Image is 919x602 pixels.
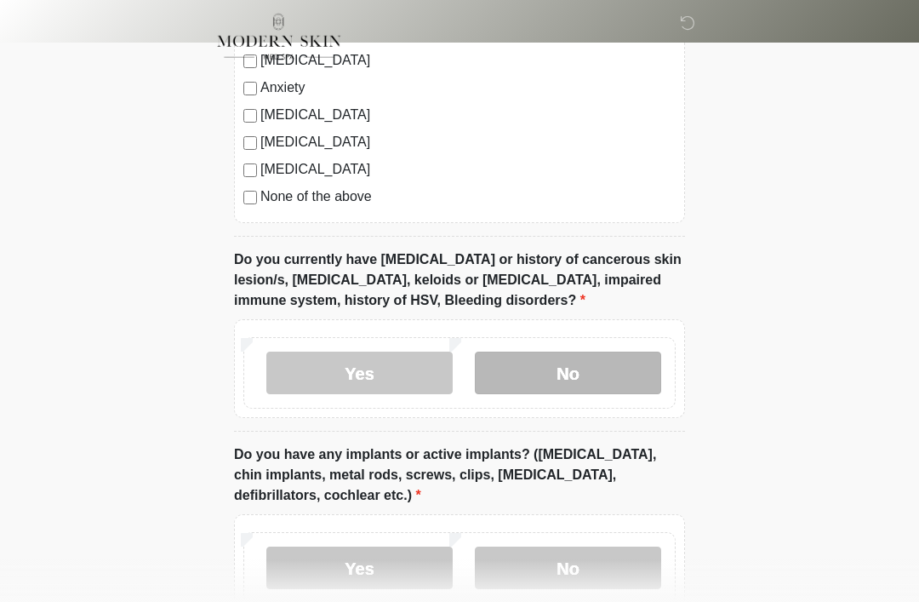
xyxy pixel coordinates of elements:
label: Do you have any implants or active implants? ([MEDICAL_DATA], chin implants, metal rods, screws, ... [234,444,685,506]
input: [MEDICAL_DATA] [243,109,257,123]
label: No [475,352,661,394]
label: [MEDICAL_DATA] [260,159,676,180]
label: Do you currently have [MEDICAL_DATA] or history of cancerous skin lesion/s, [MEDICAL_DATA], keloi... [234,249,685,311]
label: [MEDICAL_DATA] [260,105,676,125]
input: None of the above [243,191,257,204]
label: Yes [266,547,453,589]
input: Anxiety [243,82,257,95]
label: Yes [266,352,453,394]
label: No [475,547,661,589]
input: [MEDICAL_DATA] [243,163,257,177]
label: None of the above [260,186,676,207]
input: [MEDICAL_DATA] [243,136,257,150]
label: Anxiety [260,77,676,98]
label: [MEDICAL_DATA] [260,132,676,152]
img: Modern Skin Med Spa Logo [217,13,341,60]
